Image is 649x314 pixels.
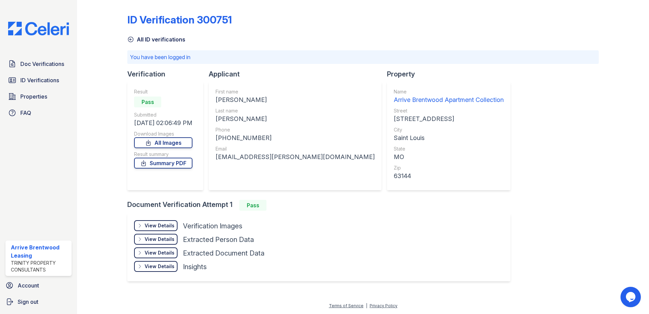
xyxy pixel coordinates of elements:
div: [DATE] 02:06:49 PM [134,118,192,128]
div: View Details [145,236,174,243]
div: Phone [216,126,375,133]
div: Pass [134,97,161,107]
div: MO [394,152,504,162]
a: Sign out [3,295,74,309]
p: You have been logged in [130,53,596,61]
a: Properties [5,90,72,103]
div: [EMAIL_ADDRESS][PERSON_NAME][DOMAIN_NAME] [216,152,375,162]
div: Download Images [134,130,192,137]
span: Sign out [18,298,38,306]
a: Terms of Service [329,303,364,308]
a: ID Verifications [5,73,72,87]
a: Doc Verifications [5,57,72,71]
span: Properties [20,92,47,101]
a: Name Arrive Brentwood Apartment Collection [394,88,504,105]
div: 63144 [394,171,504,181]
a: All Images [134,137,192,148]
div: [STREET_ADDRESS] [394,114,504,124]
div: Zip [394,164,504,171]
a: Account [3,279,74,292]
a: Summary PDF [134,158,192,169]
div: Email [216,145,375,152]
div: Verification [127,69,209,79]
div: Applicant [209,69,387,79]
div: View Details [145,249,174,256]
a: All ID verifications [127,35,185,43]
div: Arrive Brentwood Apartment Collection [394,95,504,105]
span: Account [18,281,39,290]
div: Pass [239,200,266,211]
div: Saint Louis [394,133,504,143]
div: ID Verification 300751 [127,14,232,26]
div: Document Verification Attempt 1 [127,200,516,211]
div: [PERSON_NAME] [216,95,375,105]
img: CE_Logo_Blue-a8612792a0a2168367f1c8372b55b34899dd931a85d93a1a3d3e32e68fde9ad4.png [3,22,74,35]
a: Privacy Policy [370,303,397,308]
div: City [394,126,504,133]
span: Doc Verifications [20,60,64,68]
div: Result [134,88,192,95]
span: FAQ [20,109,31,117]
div: First name [216,88,375,95]
div: View Details [145,263,174,270]
div: Extracted Person Data [183,235,254,244]
div: Street [394,107,504,114]
div: Trinity Property Consultants [11,260,69,273]
div: State [394,145,504,152]
div: Last name [216,107,375,114]
div: [PHONE_NUMBER] [216,133,375,143]
div: [PERSON_NAME] [216,114,375,124]
div: Arrive Brentwood Leasing [11,243,69,260]
div: Name [394,88,504,95]
div: | [366,303,367,308]
a: FAQ [5,106,72,120]
div: Insights [183,262,207,272]
div: View Details [145,222,174,229]
span: ID Verifications [20,76,59,84]
div: Result summary [134,151,192,158]
div: Verification Images [183,221,242,231]
div: Extracted Document Data [183,248,264,258]
div: Property [387,69,516,79]
iframe: chat widget [620,287,642,307]
div: Submitted [134,111,192,118]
